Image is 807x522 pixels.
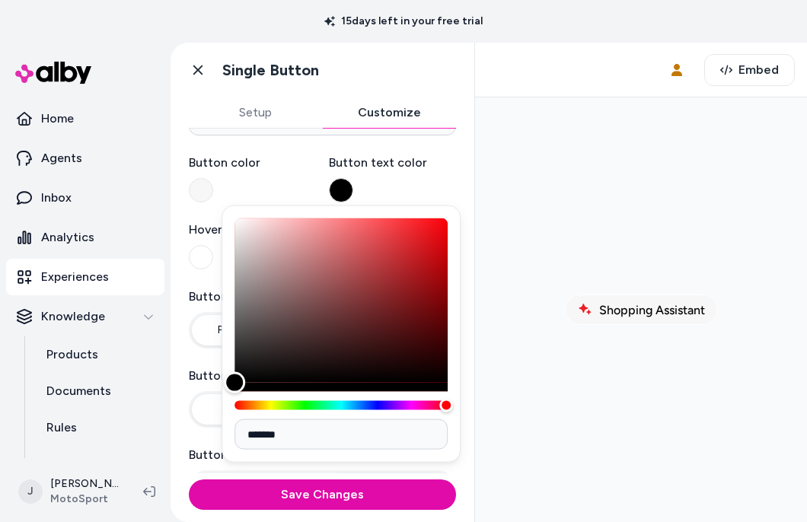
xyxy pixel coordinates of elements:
[6,219,164,256] a: Analytics
[192,394,321,425] button: Hug Contents
[6,180,164,216] a: Inbox
[189,479,456,510] button: Save Changes
[189,367,456,385] label: Button width
[46,345,98,364] p: Products
[31,446,164,482] a: Verified Q&As
[738,61,779,79] span: Embed
[189,446,456,464] label: Button height
[41,268,109,286] p: Experiences
[234,401,448,410] div: Hue
[50,476,119,492] p: [PERSON_NAME]
[41,307,105,326] p: Knowledge
[31,409,164,446] a: Rules
[192,315,255,345] button: Pill
[46,419,77,437] p: Rules
[315,14,492,29] p: 15 days left in your free trial
[18,479,43,504] span: J
[31,336,164,373] a: Products
[6,100,164,137] a: Home
[6,140,164,177] a: Agents
[189,288,456,306] label: Button shape
[6,259,164,295] a: Experiences
[189,178,213,202] button: Button color
[50,492,119,507] span: MotoSport
[222,61,319,80] h1: Single Button
[189,245,213,269] button: Hover Color
[41,228,94,247] p: Analytics
[189,221,317,239] label: Hover Color
[329,178,353,202] button: Button text color
[704,54,795,86] button: Embed
[46,382,111,400] p: Documents
[189,97,323,128] button: Setup
[329,154,457,172] label: Button text color
[9,467,131,516] button: J[PERSON_NAME]MotoSport
[46,455,126,473] p: Verified Q&As
[41,110,74,128] p: Home
[15,62,91,84] img: alby Logo
[323,97,457,128] button: Customize
[41,189,72,207] p: Inbox
[234,218,448,383] div: Color
[189,154,317,172] label: Button color
[6,298,164,335] button: Knowledge
[41,149,82,167] p: Agents
[31,373,164,409] a: Documents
